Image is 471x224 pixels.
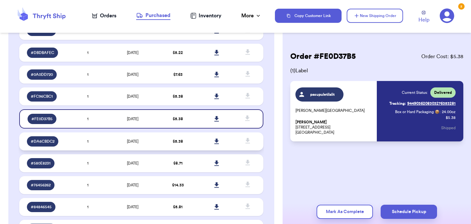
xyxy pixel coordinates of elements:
[241,12,261,20] div: More
[136,12,170,19] div: Purchased
[173,51,183,55] span: $ 5.22
[190,12,221,20] a: Inventory
[127,183,138,187] span: [DATE]
[127,51,138,55] span: [DATE]
[87,161,88,165] span: 1
[31,204,52,210] span: # 84846545
[446,115,456,120] p: $ 5.38
[317,205,373,219] button: Mark As Complete
[127,117,138,121] span: [DATE]
[290,51,356,62] h2: Order # FE0D37B5
[173,94,183,98] span: $ 5.38
[31,139,54,144] span: # DA6CBDC2
[87,94,88,98] span: 1
[87,51,88,55] span: 1
[31,116,53,121] span: # FE0D37B5
[127,94,138,98] span: [DATE]
[172,183,184,187] span: $ 14.33
[87,183,88,187] span: 1
[295,108,373,113] p: [PERSON_NAME][GEOGRAPHIC_DATA]
[173,73,183,76] span: $ 7.63
[347,9,403,23] button: New Shipping Order
[92,12,116,20] a: Orders
[275,9,342,23] button: Copy Customer Link
[441,121,456,135] button: Shipped
[136,12,170,20] a: Purchased
[87,73,88,76] span: 1
[31,72,53,77] span: # 0A0DD720
[173,117,183,121] span: $ 5.38
[87,139,88,143] span: 1
[440,8,454,23] a: 2
[31,50,54,55] span: # DBDBAFEC
[395,110,440,114] span: Box or Hard Packaging 📦
[173,139,183,143] span: $ 5.38
[127,139,138,143] span: [DATE]
[440,109,441,114] span: :
[295,120,327,125] span: [PERSON_NAME]
[418,11,429,24] a: Help
[434,90,452,95] span: Delivered
[421,53,463,60] span: Order Cost: $ 5.38
[87,117,88,121] span: 1
[290,67,463,75] span: ( 1 ) Label
[127,161,138,165] span: [DATE]
[381,205,437,219] button: Schedule Pickup
[402,90,428,95] span: Current Status:
[458,3,465,10] div: 2
[87,205,88,209] span: 1
[31,161,51,166] span: # 580E8231
[418,16,429,24] span: Help
[442,109,456,114] span: 24.00 oz
[173,205,183,209] span: $ 5.81
[389,101,406,106] span: Tracking:
[389,98,456,109] a: Tracking:9449036208303276353281
[31,94,53,99] span: # FC96CBC1
[295,120,373,135] p: [STREET_ADDRESS] [GEOGRAPHIC_DATA]
[307,92,338,97] span: pasupuletilalit
[173,161,183,165] span: $ 8.71
[31,183,51,188] span: # 76456262
[127,205,138,209] span: [DATE]
[127,73,138,76] span: [DATE]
